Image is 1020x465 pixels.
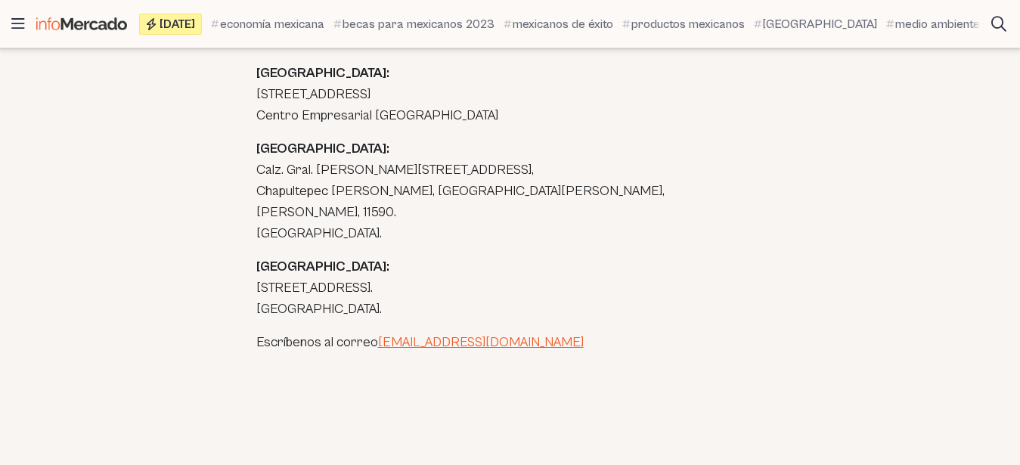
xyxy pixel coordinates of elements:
[504,15,613,33] a: mexicanos de éxito
[622,15,745,33] a: productos mexicanos
[754,15,877,33] a: [GEOGRAPHIC_DATA]
[220,15,324,33] span: economía mexicana
[256,256,764,320] p: [STREET_ADDRESS]. [GEOGRAPHIC_DATA].
[256,141,389,157] strong: [GEOGRAPHIC_DATA]:
[36,17,127,30] img: Infomercado México logo
[256,63,764,126] p: [STREET_ADDRESS] Centro Empresarial [GEOGRAPHIC_DATA]
[378,334,584,350] a: [EMAIL_ADDRESS][DOMAIN_NAME]
[895,15,980,33] span: medio ambiente
[333,15,494,33] a: becas para mexicanos 2023
[631,15,745,33] span: productos mexicanos
[256,138,764,244] p: Calz. Gral. [PERSON_NAME][STREET_ADDRESS], Chapultepec [PERSON_NAME], [GEOGRAPHIC_DATA][PERSON_NA...
[343,15,494,33] span: becas para mexicanos 2023
[160,18,195,30] span: [DATE]
[763,15,877,33] span: [GEOGRAPHIC_DATA]
[256,65,389,81] strong: [GEOGRAPHIC_DATA]:
[211,15,324,33] a: economía mexicana
[256,259,389,274] strong: [GEOGRAPHIC_DATA]:
[513,15,613,33] span: mexicanos de éxito
[256,332,764,353] p: Escríbenos al correo
[886,15,980,33] a: medio ambiente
